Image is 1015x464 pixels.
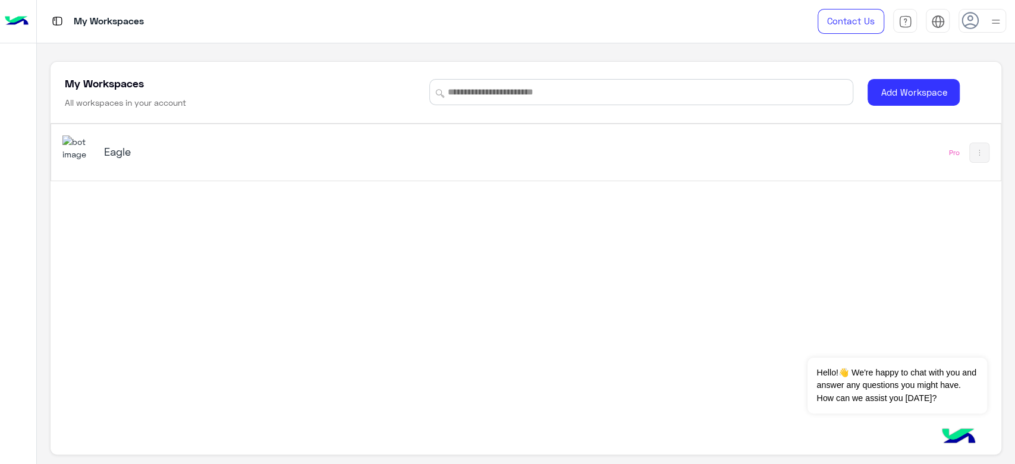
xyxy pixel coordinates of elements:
[65,97,186,109] h6: All workspaces in your account
[807,358,986,414] span: Hello!👋 We're happy to chat with you and answer any questions you might have. How can we assist y...
[5,9,29,34] img: Logo
[893,9,917,34] a: tab
[938,416,979,458] img: hulul-logo.png
[949,148,960,157] div: Pro
[74,14,144,30] p: My Workspaces
[818,9,884,34] a: Contact Us
[65,76,144,90] h5: My Workspaces
[931,15,945,29] img: tab
[988,14,1003,29] img: profile
[50,14,65,29] img: tab
[898,15,912,29] img: tab
[868,79,960,106] button: Add Workspace
[104,144,438,159] h5: Eagle
[62,135,95,161] img: 713415422032625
